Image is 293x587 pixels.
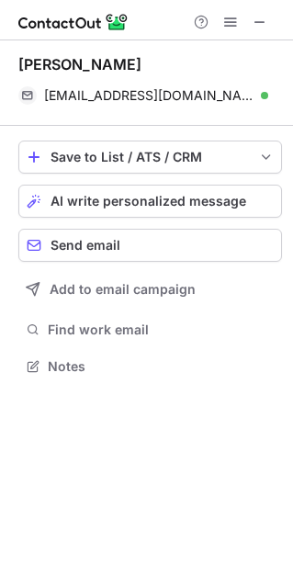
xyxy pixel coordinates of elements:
[18,55,141,73] div: [PERSON_NAME]
[18,354,282,379] button: Notes
[44,87,254,104] span: [EMAIL_ADDRESS][DOMAIN_NAME]
[51,150,250,164] div: Save to List / ATS / CRM
[18,317,282,343] button: Find work email
[48,358,275,375] span: Notes
[18,141,282,174] button: save-profile-one-click
[18,185,282,218] button: AI write personalized message
[51,194,246,209] span: AI write personalized message
[18,273,282,306] button: Add to email campaign
[51,238,120,253] span: Send email
[48,322,275,338] span: Find work email
[18,11,129,33] img: ContactOut v5.3.10
[18,229,282,262] button: Send email
[50,282,196,297] span: Add to email campaign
